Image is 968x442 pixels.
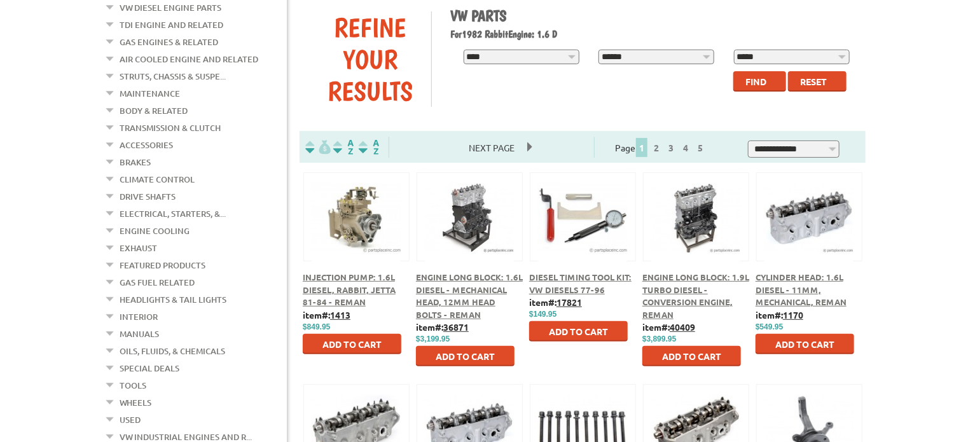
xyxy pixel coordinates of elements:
[120,240,157,256] a: Exhaust
[800,76,827,87] span: Reset
[529,321,628,342] button: Add to Cart
[651,142,662,153] a: 2
[529,310,557,319] span: $149.95
[416,272,523,320] a: Engine Long Block: 1.6L Diesel - Mechanical Head, 12mm Head Bolts - Reman
[451,28,462,40] span: For
[120,188,176,205] a: Drive Shafts
[756,309,803,321] b: item#:
[509,28,558,40] span: Engine: 1.6 D
[670,321,695,333] u: 40409
[783,309,803,321] u: 1170
[416,321,469,333] b: item#:
[775,338,834,350] span: Add to Cart
[120,137,173,153] a: Accessories
[120,326,159,342] a: Manuals
[120,291,226,308] a: Headlights & Tail Lights
[456,142,527,153] a: Next Page
[529,272,632,295] a: Diesel Timing Tool Kit: VW Diesels 77-96
[303,322,330,331] span: $849.95
[120,257,205,273] a: Featured Products
[416,346,515,366] button: Add to Cart
[120,68,226,85] a: Struts, Chassis & Suspe...
[305,140,331,155] img: filterpricelow.svg
[443,321,469,333] u: 36871
[303,272,396,307] a: Injection Pump: 1.6L Diesel, Rabbit, Jetta 81-84 - Reman
[120,85,180,102] a: Maintenance
[120,308,158,325] a: Interior
[120,223,190,239] a: Engine Cooling
[594,137,728,158] div: Page
[322,338,382,350] span: Add to Cart
[745,76,766,87] span: Find
[309,11,431,107] div: Refine Your Results
[120,377,146,394] a: Tools
[456,138,527,157] span: Next Page
[303,334,401,354] button: Add to Cart
[695,142,706,153] a: 5
[451,28,857,40] h2: 1982 Rabbit
[331,140,356,155] img: Sort by Headline
[662,350,721,362] span: Add to Cart
[120,102,188,119] a: Body & Related
[636,138,647,157] span: 1
[120,34,218,50] a: Gas Engines & Related
[642,272,749,320] a: Engine Long Block: 1.9L Turbo Diesel - Conversion Engine, Reman
[120,17,223,33] a: TDI Engine and Related
[120,154,151,170] a: Brakes
[680,142,691,153] a: 4
[557,296,582,308] u: 17821
[303,309,350,321] b: item#:
[120,394,151,411] a: Wheels
[549,326,608,337] span: Add to Cart
[330,309,350,321] u: 1413
[642,335,676,343] span: $3,899.95
[120,274,195,291] a: Gas Fuel Related
[642,321,695,333] b: item#:
[756,322,783,331] span: $549.95
[120,171,195,188] a: Climate Control
[120,343,225,359] a: Oils, Fluids, & Chemicals
[436,350,495,362] span: Add to Cart
[733,71,786,92] button: Find
[356,140,382,155] img: Sort by Sales Rank
[416,335,450,343] span: $3,199.95
[120,205,226,222] a: Electrical, Starters, &...
[756,334,854,354] button: Add to Cart
[665,142,677,153] a: 3
[120,51,258,67] a: Air Cooled Engine and Related
[529,296,582,308] b: item#:
[451,6,857,25] h1: VW Parts
[756,272,847,307] a: Cylinder Head: 1.6L Diesel - 11mm, Mechanical, Reman
[120,120,221,136] a: Transmission & Clutch
[788,71,847,92] button: Reset
[642,346,741,366] button: Add to Cart
[120,411,141,428] a: Used
[120,360,179,376] a: Special Deals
